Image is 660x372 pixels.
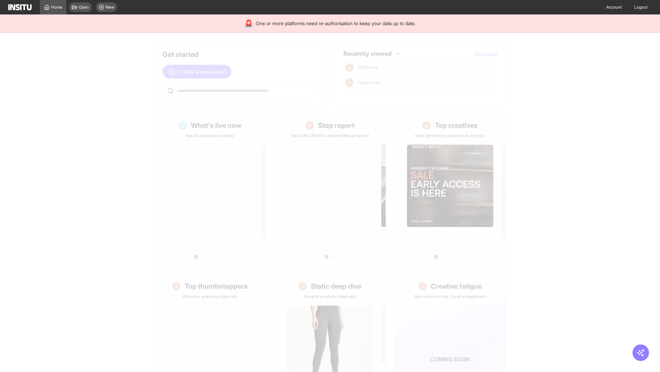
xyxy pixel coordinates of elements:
span: One or more platforms need re-authorisation to keep your data up to date. [256,20,416,27]
div: 🚨 [244,19,253,28]
span: Home [51,4,62,10]
span: Open [79,4,89,10]
span: New [106,4,114,10]
img: Logo [8,4,32,10]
